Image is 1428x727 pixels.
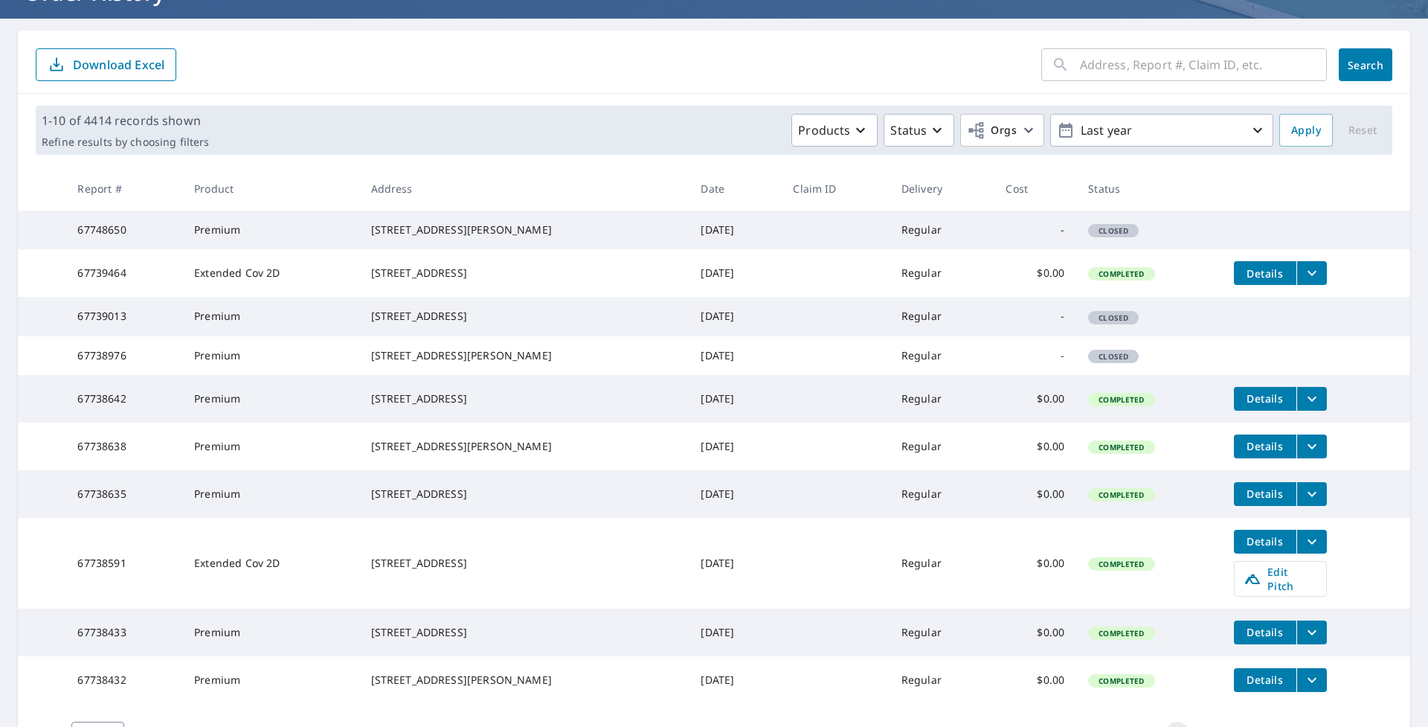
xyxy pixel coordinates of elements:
[994,656,1076,704] td: $0.00
[182,336,358,375] td: Premium
[182,518,358,609] td: Extended Cov 2D
[1080,44,1327,86] input: Address, Report #, Claim ID, etc.
[791,114,878,147] button: Products
[1234,482,1296,506] button: detailsBtn-67738635
[36,48,176,81] button: Download Excel
[182,656,358,704] td: Premium
[1243,673,1287,687] span: Details
[371,348,678,363] div: [STREET_ADDRESS][PERSON_NAME]
[65,423,182,470] td: 67738638
[689,470,781,518] td: [DATE]
[1090,442,1153,452] span: Completed
[1234,530,1296,554] button: detailsBtn-67738591
[371,391,678,406] div: [STREET_ADDRESS]
[890,518,994,609] td: Regular
[890,121,927,139] p: Status
[689,609,781,656] td: [DATE]
[1339,48,1392,81] button: Search
[359,167,689,211] th: Address
[994,375,1076,423] td: $0.00
[1291,121,1321,140] span: Apply
[1090,676,1153,686] span: Completed
[371,309,678,324] div: [STREET_ADDRESS]
[371,439,678,454] div: [STREET_ADDRESS][PERSON_NAME]
[890,211,994,249] td: Regular
[1090,559,1153,569] span: Completed
[182,470,358,518] td: Premium
[1296,621,1327,644] button: filesDropdownBtn-67738433
[1296,530,1327,554] button: filesDropdownBtn-67738591
[1296,435,1327,458] button: filesDropdownBtn-67738638
[65,609,182,656] td: 67738433
[994,423,1076,470] td: $0.00
[1075,118,1249,144] p: Last year
[994,167,1076,211] th: Cost
[182,297,358,336] td: Premium
[1234,261,1296,285] button: detailsBtn-67739464
[182,609,358,656] td: Premium
[994,470,1076,518] td: $0.00
[689,249,781,297] td: [DATE]
[890,609,994,656] td: Regular
[1243,534,1287,548] span: Details
[182,167,358,211] th: Product
[689,375,781,423] td: [DATE]
[689,518,781,609] td: [DATE]
[1296,668,1327,692] button: filesDropdownBtn-67738432
[1234,387,1296,411] button: detailsBtn-67738642
[182,423,358,470] td: Premium
[1234,668,1296,692] button: detailsBtn-67738432
[1076,167,1222,211] th: Status
[1243,625,1287,639] span: Details
[1090,313,1137,323] span: Closed
[994,518,1076,609] td: $0.00
[371,222,678,237] div: [STREET_ADDRESS][PERSON_NAME]
[1234,561,1327,597] a: Edit Pitch
[1050,114,1273,147] button: Last year
[890,336,994,375] td: Regular
[42,112,209,129] p: 1-10 of 4414 records shown
[781,167,889,211] th: Claim ID
[967,121,1017,140] span: Orgs
[994,609,1076,656] td: $0.00
[1090,490,1153,500] span: Completed
[689,211,781,249] td: [DATE]
[1351,58,1380,72] span: Search
[1244,565,1317,593] span: Edit Pitch
[1296,387,1327,411] button: filesDropdownBtn-67738642
[890,375,994,423] td: Regular
[1243,439,1287,453] span: Details
[960,114,1044,147] button: Orgs
[689,297,781,336] td: [DATE]
[1090,394,1153,405] span: Completed
[1243,266,1287,281] span: Details
[1279,114,1333,147] button: Apply
[371,556,678,571] div: [STREET_ADDRESS]
[65,336,182,375] td: 67738976
[65,470,182,518] td: 67738635
[890,470,994,518] td: Regular
[890,423,994,470] td: Regular
[798,121,850,139] p: Products
[1243,391,1287,406] span: Details
[65,249,182,297] td: 67739464
[1234,621,1296,644] button: detailsBtn-67738433
[1090,351,1137,362] span: Closed
[884,114,954,147] button: Status
[1090,628,1153,638] span: Completed
[65,167,182,211] th: Report #
[689,656,781,704] td: [DATE]
[65,211,182,249] td: 67748650
[65,656,182,704] td: 67738432
[994,249,1076,297] td: $0.00
[890,249,994,297] td: Regular
[890,297,994,336] td: Regular
[65,518,182,609] td: 67738591
[1234,435,1296,458] button: detailsBtn-67738638
[371,625,678,640] div: [STREET_ADDRESS]
[65,375,182,423] td: 67738642
[73,57,164,73] p: Download Excel
[689,423,781,470] td: [DATE]
[371,673,678,688] div: [STREET_ADDRESS][PERSON_NAME]
[1243,487,1287,501] span: Details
